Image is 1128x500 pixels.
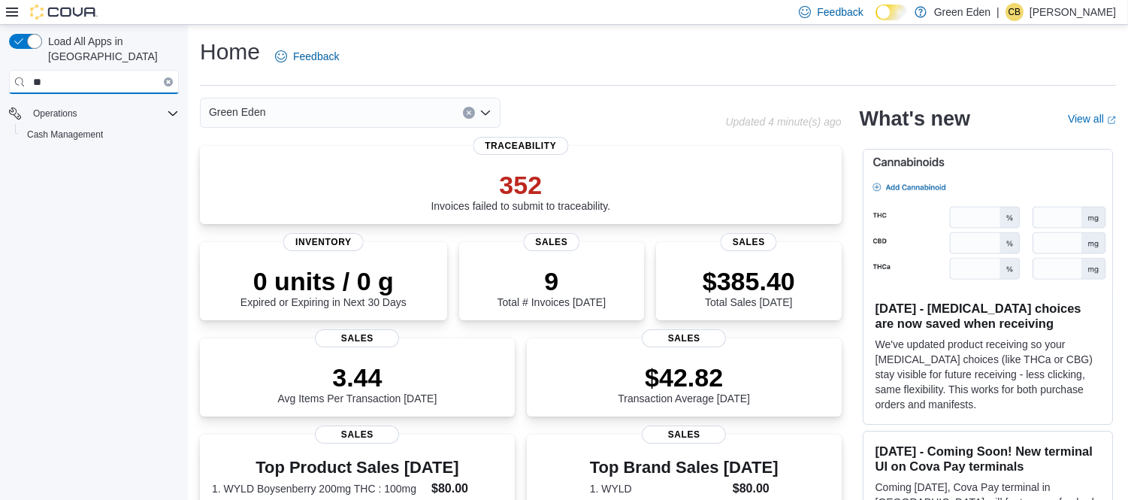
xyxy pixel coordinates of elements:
button: Operations [27,105,83,123]
span: Green Eden [209,103,266,121]
img: Cova [30,5,98,20]
svg: External link [1107,116,1116,125]
button: Cash Management [15,124,185,145]
div: Total Sales [DATE] [703,266,795,308]
span: Sales [721,233,777,251]
h3: Top Brand Sales [DATE] [590,459,779,477]
p: We've updated product receiving so your [MEDICAL_DATA] choices (like THCa or CBG) stay visible fo... [875,337,1100,412]
p: 352 [431,170,610,200]
span: Cash Management [27,129,103,141]
div: Total # Invoices [DATE] [497,266,606,308]
a: Feedback [269,41,345,71]
h3: [DATE] - [MEDICAL_DATA] choices are now saved when receiving [875,301,1100,331]
div: Christa Bumpous [1006,3,1024,21]
span: Sales [642,426,726,444]
span: Cash Management [21,126,179,144]
div: Avg Items Per Transaction [DATE] [277,362,437,405]
h3: Top Product Sales [DATE] [212,459,503,477]
p: 3.44 [277,362,437,392]
span: Feedback [293,49,339,64]
input: Dark Mode [875,5,907,20]
div: Transaction Average [DATE] [618,362,750,405]
p: 9 [497,266,606,296]
span: Sales [315,329,399,347]
nav: Complex example [9,97,179,184]
p: 0 units / 0 g [240,266,407,296]
span: Feedback [817,5,863,20]
p: | [996,3,999,21]
dd: $80.00 [733,480,779,498]
button: Open list of options [479,107,491,119]
h2: What's new [860,107,970,131]
span: CB [1009,3,1021,21]
span: Dark Mode [875,20,876,21]
h1: Home [200,37,260,67]
p: Updated 4 minute(s) ago [725,116,841,128]
p: [PERSON_NAME] [1030,3,1116,21]
p: $42.82 [618,362,750,392]
button: Clear input [463,107,475,119]
p: Green Eden [934,3,991,21]
button: Clear input [164,77,173,86]
span: Sales [523,233,579,251]
span: Operations [27,105,179,123]
span: Sales [642,329,726,347]
button: Operations [3,103,185,124]
a: View allExternal link [1068,113,1116,125]
div: Expired or Expiring in Next 30 Days [240,266,407,308]
h3: [DATE] - Coming Soon! New terminal UI on Cova Pay terminals [875,444,1100,474]
span: Operations [33,108,77,120]
div: Invoices failed to submit to traceability. [431,170,610,212]
dd: $80.00 [431,480,503,498]
dt: 1. WYLD [590,481,727,496]
span: Traceability [473,137,568,155]
p: $385.40 [703,266,795,296]
span: Load All Apps in [GEOGRAPHIC_DATA] [42,34,179,64]
span: Sales [315,426,399,444]
a: Cash Management [21,126,109,144]
span: Inventory [283,233,364,251]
